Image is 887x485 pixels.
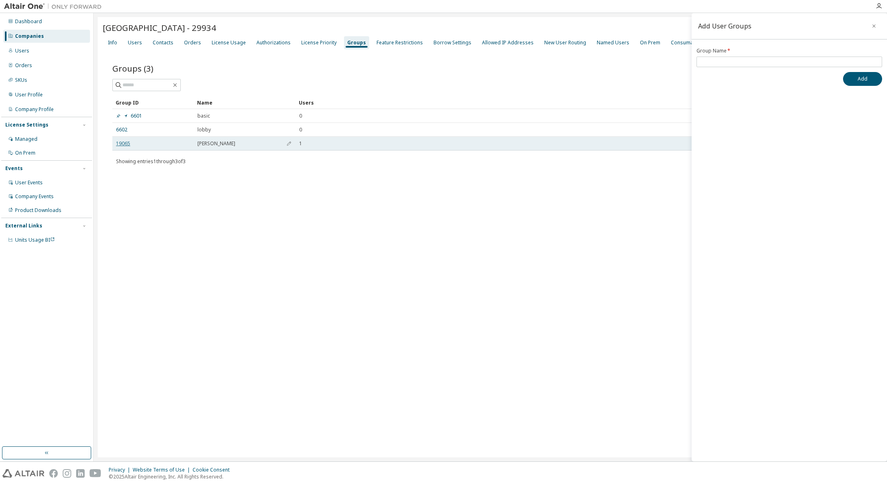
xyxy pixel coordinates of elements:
[116,113,142,119] a: 6601
[103,22,216,33] span: [GEOGRAPHIC_DATA] - 29934
[112,63,153,74] span: Groups (3)
[15,33,44,39] div: Companies
[299,113,302,119] span: 0
[63,469,71,478] img: instagram.svg
[109,467,133,473] div: Privacy
[15,207,61,214] div: Product Downloads
[640,39,660,46] div: On Prem
[377,39,423,46] div: Feature Restrictions
[5,223,42,229] div: External Links
[90,469,101,478] img: youtube.svg
[15,236,55,243] span: Units Usage BI
[15,150,35,156] div: On Prem
[15,62,32,69] div: Orders
[15,77,27,83] div: SKUs
[15,18,42,25] div: Dashboard
[153,39,173,46] div: Contacts
[193,467,234,473] div: Cookie Consent
[116,140,130,147] a: 19065
[299,127,302,133] span: 0
[116,96,191,109] div: Group ID
[15,92,43,98] div: User Profile
[696,48,882,54] label: Group Name
[15,48,29,54] div: Users
[4,2,106,11] img: Altair One
[544,39,586,46] div: New User Routing
[2,469,44,478] img: altair_logo.svg
[299,140,302,147] span: 1
[197,96,292,109] div: Name
[434,39,471,46] div: Borrow Settings
[671,39,703,46] div: Consumables
[15,193,54,200] div: Company Events
[256,39,291,46] div: Authorizations
[197,140,235,147] span: [PERSON_NAME]
[15,179,43,186] div: User Events
[197,113,210,119] span: basic
[133,467,193,473] div: Website Terms of Use
[116,158,186,165] span: Showing entries 1 through 3 of 3
[5,122,48,128] div: License Settings
[109,473,234,480] p: © 2025 Altair Engineering, Inc. All Rights Reserved.
[347,39,366,46] div: Groups
[128,39,142,46] div: Users
[482,39,534,46] div: Allowed IP Addresses
[212,39,246,46] div: License Usage
[15,106,54,113] div: Company Profile
[49,469,58,478] img: facebook.svg
[116,127,127,133] a: 6602
[108,39,117,46] div: Info
[299,96,841,109] div: Users
[76,469,85,478] img: linkedin.svg
[843,72,882,86] button: Add
[197,127,211,133] span: lobby
[597,39,629,46] div: Named Users
[15,136,37,142] div: Managed
[5,165,23,172] div: Events
[301,39,337,46] div: License Priority
[698,23,751,29] div: Add User Groups
[184,39,201,46] div: Orders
